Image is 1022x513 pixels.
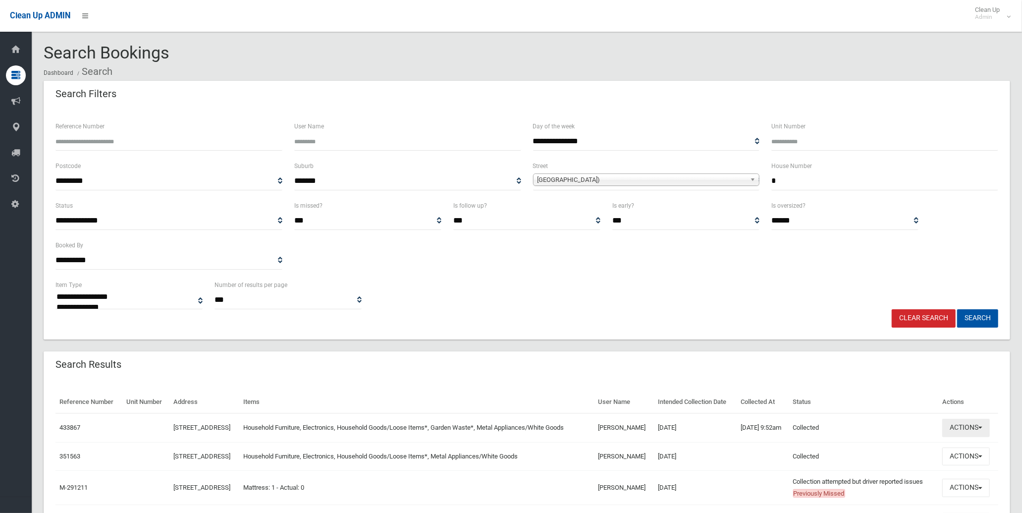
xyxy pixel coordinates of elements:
[654,442,737,471] td: [DATE]
[942,448,990,466] button: Actions
[173,453,230,460] a: [STREET_ADDRESS]
[771,200,806,211] label: Is oversized?
[55,391,122,413] th: Reference Number
[55,280,82,290] label: Item Type
[10,11,70,20] span: Clean Up ADMIN
[55,121,105,132] label: Reference Number
[975,13,1000,21] small: Admin
[538,174,747,186] span: [GEOGRAPHIC_DATA])
[594,471,654,505] td: [PERSON_NAME]
[44,355,133,374] header: Search Results
[654,471,737,505] td: [DATE]
[294,121,324,132] label: User Name
[737,413,789,442] td: [DATE] 9:52am
[938,391,998,413] th: Actions
[44,69,73,76] a: Dashboard
[957,309,998,328] button: Search
[169,391,239,413] th: Address
[240,413,594,442] td: Household Furniture, Electronics, Household Goods/Loose Items*, Garden Waste*, Metal Appliances/W...
[59,424,80,431] a: 433867
[240,391,594,413] th: Items
[793,489,845,498] span: Previously Missed
[44,43,169,62] span: Search Bookings
[55,240,83,251] label: Booked By
[44,84,128,104] header: Search Filters
[789,442,938,471] td: Collected
[771,161,812,171] label: House Number
[789,413,938,442] td: Collected
[173,424,230,431] a: [STREET_ADDRESS]
[59,484,88,491] a: M-291211
[122,391,169,413] th: Unit Number
[294,200,323,211] label: Is missed?
[75,62,112,81] li: Search
[240,471,594,505] td: Mattress: 1 - Actual: 0
[594,413,654,442] td: [PERSON_NAME]
[294,161,314,171] label: Suburb
[533,121,575,132] label: Day of the week
[737,391,789,413] th: Collected At
[612,200,634,211] label: Is early?
[594,442,654,471] td: [PERSON_NAME]
[55,200,73,211] label: Status
[771,121,806,132] label: Unit Number
[453,200,487,211] label: Is follow up?
[654,413,737,442] td: [DATE]
[215,280,287,290] label: Number of results per page
[59,453,80,460] a: 351563
[240,442,594,471] td: Household Furniture, Electronics, Household Goods/Loose Items*, Metal Appliances/White Goods
[789,391,938,413] th: Status
[594,391,654,413] th: User Name
[892,309,956,328] a: Clear Search
[533,161,548,171] label: Street
[970,6,1010,21] span: Clean Up
[654,391,737,413] th: Intended Collection Date
[942,479,990,497] button: Actions
[55,161,81,171] label: Postcode
[173,484,230,491] a: [STREET_ADDRESS]
[789,471,938,505] td: Collection attempted but driver reported issues
[942,419,990,437] button: Actions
